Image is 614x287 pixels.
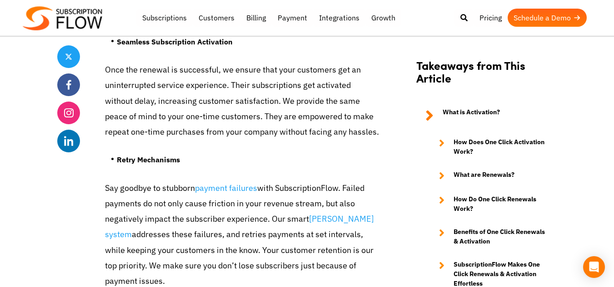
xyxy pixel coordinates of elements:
[416,107,548,124] a: What is Activation?
[474,9,508,27] a: Pricing
[454,227,548,246] strong: Benefits of One Click Renewals & Activation
[454,170,514,181] strong: What are Renewals?
[136,9,193,27] a: Subscriptions
[430,137,548,156] a: How Does One Click Activation Work?
[313,9,365,27] a: Integrations
[117,155,180,164] strong: Retry Mechanisms
[416,58,548,94] h2: Takeaways from This Article
[105,62,380,140] p: Once the renewal is successful, we ensure that your customers get an uninterrupted service experi...
[454,137,548,156] strong: How Does One Click Activation Work?
[508,9,587,27] a: Schedule a Demo
[193,9,240,27] a: Customers
[23,6,102,30] img: Subscriptionflow
[430,227,548,246] a: Benefits of One Click Renewals & Activation
[240,9,272,27] a: Billing
[195,183,257,193] a: payment failures
[430,170,548,181] a: What are Renewals?
[430,195,548,214] a: How Do One Click Renewals Work?
[454,195,548,214] strong: How Do One Click Renewals Work?
[365,9,401,27] a: Growth
[443,107,500,124] strong: What is Activation?
[117,37,233,46] strong: Seamless Subscription Activation
[272,9,313,27] a: Payment
[583,256,605,278] div: Open Intercom Messenger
